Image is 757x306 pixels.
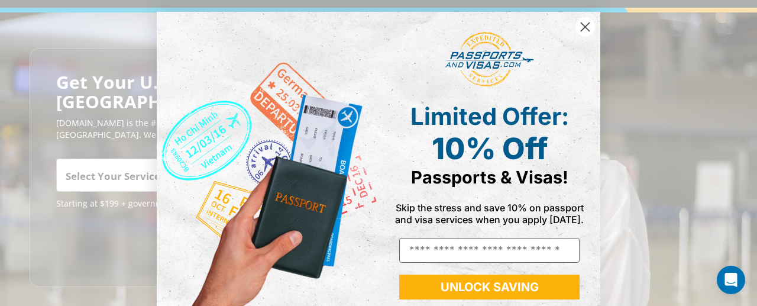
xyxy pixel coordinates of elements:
[411,167,568,188] span: Passports & Visas!
[399,275,580,299] button: UNLOCK SAVING
[445,32,534,88] img: passports and visas
[410,102,569,131] span: Limited Offer:
[395,202,584,226] span: Skip the stress and save 10% on passport and visa services when you apply [DATE].
[717,266,745,294] div: Open Intercom Messenger
[432,131,548,166] span: 10% Off
[575,17,596,37] button: Close dialog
